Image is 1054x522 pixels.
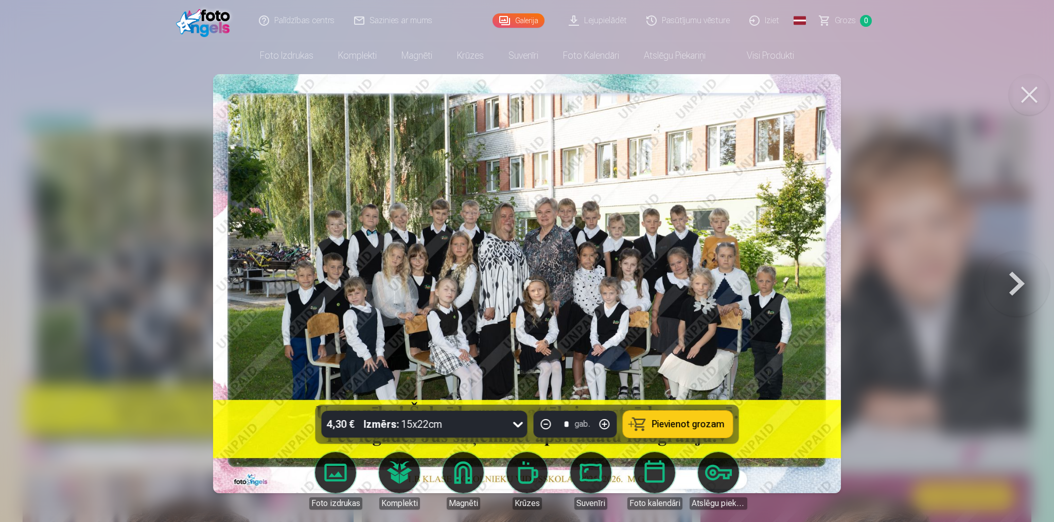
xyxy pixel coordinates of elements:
[574,497,607,510] div: Suvenīri
[364,411,443,438] div: 15x22cm
[326,41,389,70] a: Komplekti
[248,41,326,70] a: Foto izdrukas
[389,41,445,70] a: Magnēti
[307,452,364,510] a: Foto izdrukas
[498,452,556,510] a: Krūzes
[690,497,747,510] div: Atslēgu piekariņi
[860,15,872,27] span: 0
[309,497,362,510] div: Foto izdrukas
[379,497,420,510] div: Komplekti
[434,452,492,510] a: Magnēti
[623,411,733,438] button: Pievienot grozam
[690,452,747,510] a: Atslēgu piekariņi
[176,4,235,37] img: /fa1
[562,452,620,510] a: Suvenīri
[513,497,542,510] div: Krūzes
[322,411,360,438] div: 4,30 €
[371,452,428,510] a: Komplekti
[627,497,682,510] div: Foto kalendāri
[447,497,480,510] div: Magnēti
[652,420,725,429] span: Pievienot grozam
[551,41,631,70] a: Foto kalendāri
[718,41,806,70] a: Visi produkti
[626,452,683,510] a: Foto kalendāri
[575,418,590,430] div: gab.
[496,41,551,70] a: Suvenīri
[445,41,496,70] a: Krūzes
[835,14,856,27] span: Grozs
[493,13,544,28] a: Galerija
[631,41,718,70] a: Atslēgu piekariņi
[364,417,399,431] strong: Izmērs :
